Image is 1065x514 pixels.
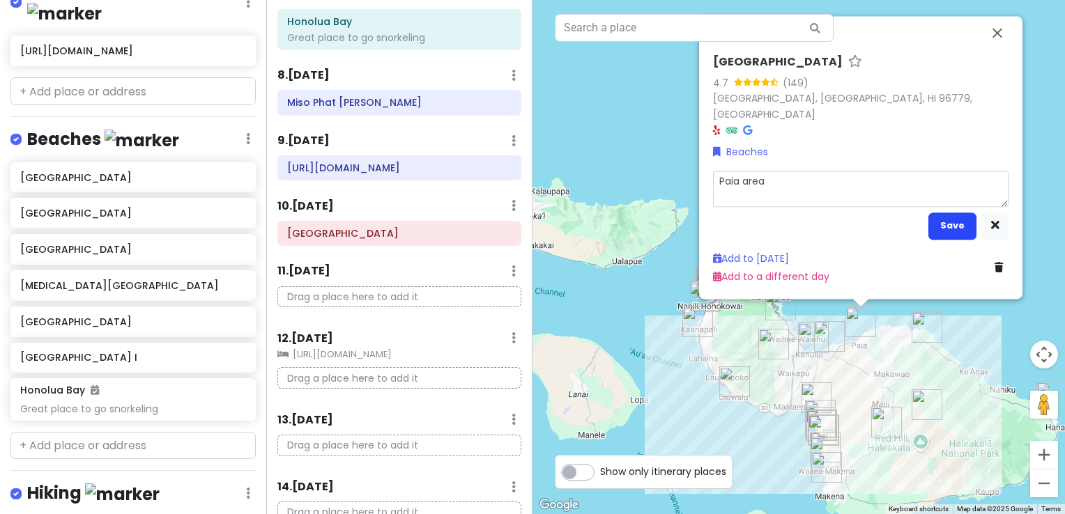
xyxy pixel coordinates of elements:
[277,286,521,308] p: Drag a place here to add it
[85,483,160,505] img: marker
[600,464,726,479] span: Show only itinerary places
[691,260,733,302] div: Kapalua Coastal Trail
[287,96,512,109] h6: Miso Phat Sushi Lahaina
[714,361,756,403] div: Leoda's Kitchen and Pie Shop
[760,284,802,326] div: Waihee Ridge Trail
[726,125,737,135] i: Tripadvisor
[799,402,841,444] div: South Maui Fish Company
[795,377,837,419] div: Ululani's Hawaiian Shave Ice - Kihei
[809,316,850,357] div: Kahului Airport
[287,162,512,174] h6: https://gosurfmaui.com/
[1041,505,1061,513] a: Terms (opens in new tab)
[277,264,330,279] h6: 11 . [DATE]
[743,125,752,135] i: Google Maps
[277,480,334,494] h6: 14 . [DATE]
[906,306,948,348] div: Twin Falls Maui
[804,431,846,473] div: Wailea Beach
[1030,441,1058,469] button: Zoom in
[277,367,521,389] p: Drag a place here to add it
[792,317,834,359] div: Momona Bakery And Coffee Shop
[802,409,844,451] div: Kamaole Beach Park I
[10,432,256,460] input: + Add place or address
[20,45,245,57] h6: [URL][DOMAIN_NAME]
[753,323,795,365] div: ʻĪao Valley State Monument
[20,279,245,292] h6: [MEDICAL_DATA][GEOGRAPHIC_DATA]
[277,332,333,346] h6: 12 . [DATE]
[27,128,179,151] h4: Beaches
[803,410,845,451] div: The Snorkel Store
[801,405,843,446] div: South Maui Gardens
[20,351,245,364] h6: [GEOGRAPHIC_DATA] I
[840,301,882,343] div: Kaulahao Beach
[277,199,334,214] h6: 10 . [DATE]
[800,404,842,446] div: Kihei Caffe
[848,55,862,70] a: Star place
[691,262,733,304] div: The Gazebo
[277,348,521,361] small: [URL][DOMAIN_NAME]
[783,75,809,91] div: (149)
[287,227,512,240] h6: ʻĪao Valley State Monument
[277,413,333,428] h6: 13 . [DATE]
[713,55,843,70] h6: [GEOGRAPHIC_DATA]
[287,31,512,44] div: Great place to go snorkeling
[277,68,330,83] h6: 8 . [DATE]
[27,482,160,505] h4: Hiking
[536,496,582,514] img: Google
[713,144,768,159] a: Beaches
[677,301,719,343] div: Monkeypod Kitchen by Merriman - Kaanapali, Maui
[105,130,179,151] img: marker
[20,384,99,396] h6: Honolua Bay
[1030,391,1058,419] button: Drag Pegman onto the map to open Street View
[685,274,727,316] div: Miso Phat Sushi Lahaina
[713,251,789,265] a: Add to [DATE]
[20,243,245,256] h6: [GEOGRAPHIC_DATA]
[906,384,948,426] div: Haleakalā National Park Summit District Entrance Station
[866,401,907,443] div: O'o Farm
[684,276,726,318] div: Pohaku Beach Park
[91,385,99,395] i: Added to itinerary
[27,3,102,24] img: marker
[1030,469,1058,497] button: Zoom out
[691,260,733,302] div: Sea House Restaurant
[799,394,841,436] div: Maui Food Trucks of Kihei
[20,207,245,219] h6: [GEOGRAPHIC_DATA]
[287,15,512,28] h6: Honolua Bay
[713,270,829,284] a: Add to a different day
[10,77,256,105] input: + Add place or address
[1030,341,1058,368] button: Map camera controls
[20,403,245,415] div: Great place to go snorkeling
[277,435,521,456] p: Drag a place here to add it
[806,446,848,488] div: Makena Landing Park
[995,260,1009,275] a: Delete place
[536,496,582,514] a: Open this area in Google Maps (opens a new window)
[713,75,734,91] div: 4.7
[698,257,740,299] div: The Banyan Tree
[804,426,846,468] div: Ulua Beach
[713,92,972,122] a: [GEOGRAPHIC_DATA], [GEOGRAPHIC_DATA], HI 96779, [GEOGRAPHIC_DATA]
[713,171,1009,207] textarea: Paia area
[957,505,1033,513] span: Map data ©2025 Google
[928,212,976,240] button: Save
[20,316,245,328] h6: [GEOGRAPHIC_DATA]
[981,16,1014,49] button: Close
[555,14,834,42] input: Search a place
[277,134,330,148] h6: 9 . [DATE]
[20,171,245,184] h6: [GEOGRAPHIC_DATA]
[889,504,949,514] button: Keyboard shortcuts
